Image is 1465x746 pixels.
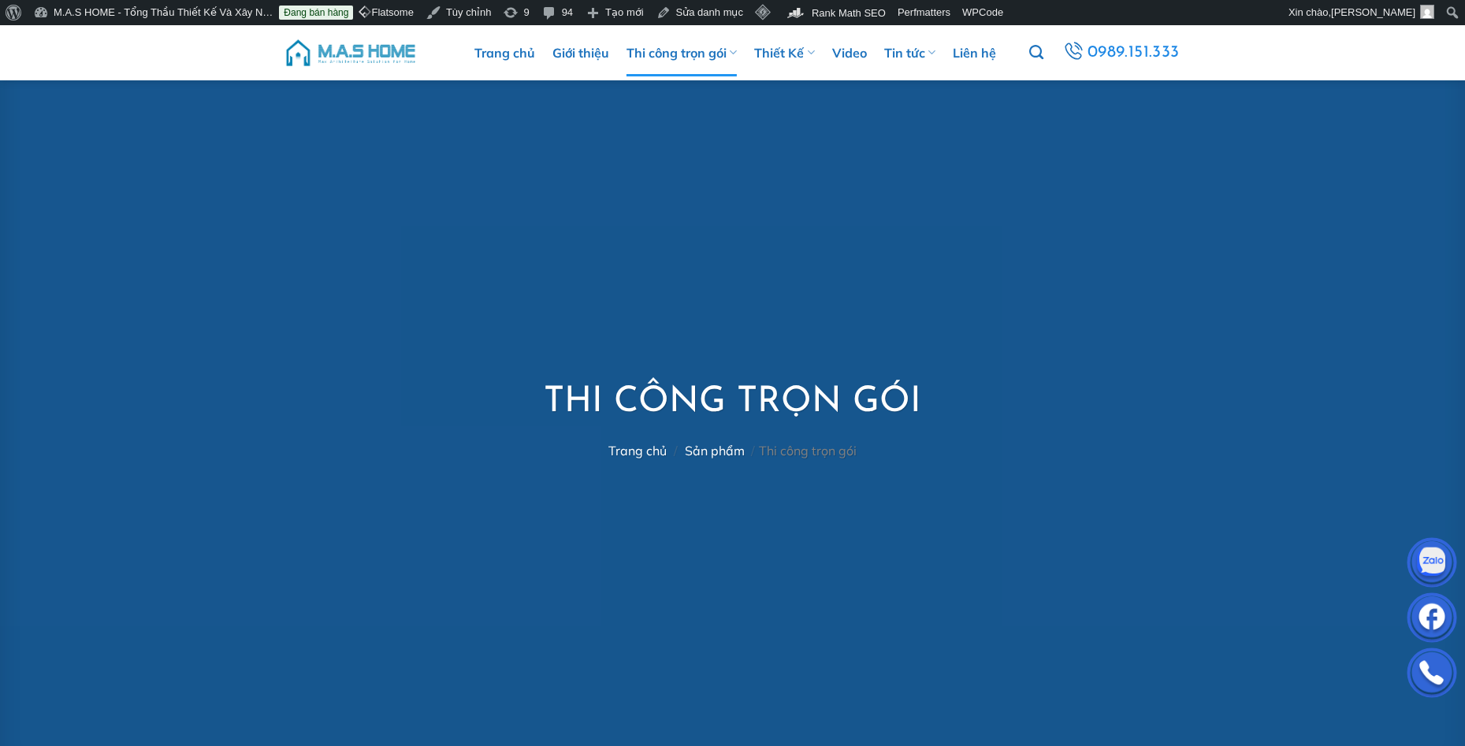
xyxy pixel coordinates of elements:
a: Tin tức [884,29,935,76]
a: Thi công trọn gói [627,29,737,76]
span: 0989.151.333 [1088,39,1180,66]
a: 0989.151.333 [1061,39,1181,67]
span: Rank Math SEO [812,7,886,19]
a: Liên hệ [953,29,996,76]
a: Thiết Kế [754,29,814,76]
a: Trang chủ [474,29,535,76]
img: Zalo [1408,541,1456,588]
a: Tìm kiếm [1029,36,1043,69]
a: Trang chủ [608,443,667,458]
img: Facebook [1408,596,1456,644]
a: Sản phẩm [685,443,745,458]
img: Phone [1408,651,1456,699]
img: M.A.S HOME – Tổng Thầu Thiết Kế Và Xây Nhà Trọn Gói [284,29,418,76]
a: Giới thiệu [552,29,609,76]
span: [PERSON_NAME] [1331,6,1415,18]
span: / [751,443,755,458]
span: / [674,443,678,458]
nav: Thi công trọn gói [544,444,921,458]
a: Đang bán hàng [279,6,353,20]
a: Video [832,29,867,76]
h1: Thi công trọn gói [544,380,921,426]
